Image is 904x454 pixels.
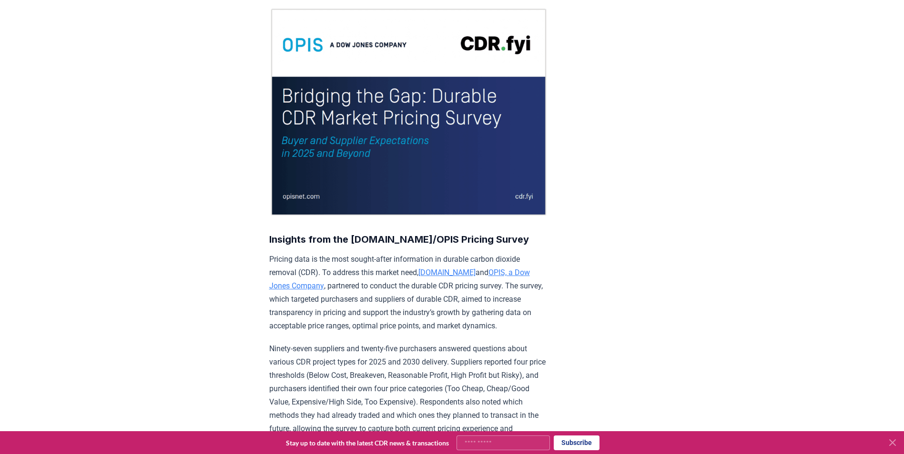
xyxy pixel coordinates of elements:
p: Pricing data is the most sought-after information in durable carbon dioxide removal (CDR). To add... [269,253,548,333]
p: Ninety-seven suppliers and twenty-five purchasers answered questions about various CDR project ty... [269,342,548,449]
a: OPIS, a Dow Jones Company [269,268,530,290]
strong: Insights from the [DOMAIN_NAME]/OPIS Pricing Survey [269,234,529,245]
img: blog post image [269,8,548,217]
a: [DOMAIN_NAME] [418,268,476,277]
